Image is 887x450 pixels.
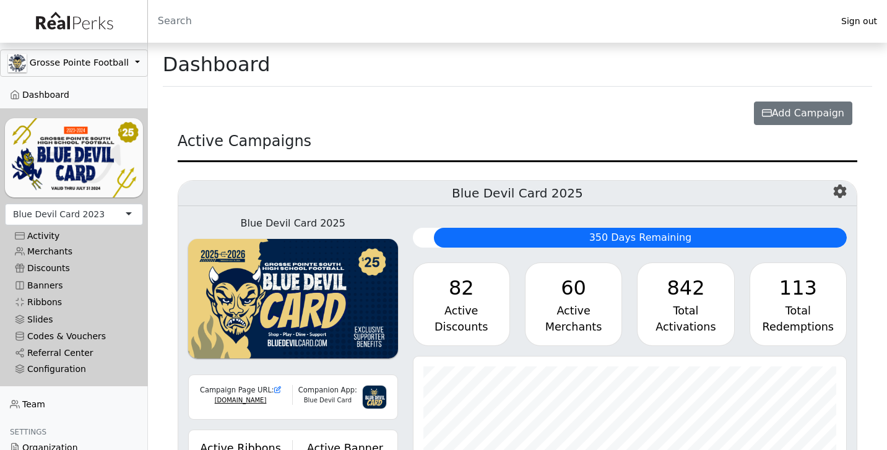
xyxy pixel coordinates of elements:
[434,228,847,248] div: 350 Days Remaining
[831,13,887,30] a: Sign out
[423,319,500,335] div: Discounts
[15,364,133,374] div: Configuration
[29,7,118,35] img: real_perks_logo-01.svg
[5,311,143,327] a: Slides
[413,262,510,346] a: 82 Active Discounts
[535,303,612,319] div: Active
[13,208,105,221] div: Blue Devil Card 2023
[215,397,267,404] a: [DOMAIN_NAME]
[5,260,143,277] a: Discounts
[8,54,27,72] img: GAa1zriJJmkmu1qRtUwg8x1nQwzlKm3DoqW9UgYl.jpg
[10,428,46,436] span: Settings
[196,385,285,396] div: Campaign Page URL:
[647,319,724,335] div: Activations
[760,273,836,303] div: 113
[5,277,143,294] a: Banners
[178,130,857,162] div: Active Campaigns
[525,262,622,346] a: 60 Active Merchants
[188,216,398,231] div: Blue Devil Card 2025
[423,273,500,303] div: 82
[637,262,734,346] a: 842 Total Activations
[293,396,362,405] div: Blue Devil Card
[760,303,836,319] div: Total
[5,345,143,361] a: Referral Center
[5,243,143,260] a: Merchants
[647,273,724,303] div: 842
[5,328,143,345] a: Codes & Vouchers
[148,6,831,36] input: Search
[293,385,362,396] div: Companion App:
[362,385,386,409] img: 3g6IGvkLNUf97zVHvl5PqY3f2myTnJRpqDk2mpnC.png
[188,239,398,359] img: WvZzOez5OCqmO91hHZfJL7W2tJ07LbGMjwPPNJwI.png
[423,303,500,319] div: Active
[535,319,612,335] div: Merchants
[750,262,847,346] a: 113 Total Redemptions
[178,181,857,206] h5: Blue Devil Card 2025
[535,273,612,303] div: 60
[15,231,133,241] div: Activity
[163,53,270,76] h1: Dashboard
[760,319,836,335] div: Redemptions
[754,102,852,125] button: Add Campaign
[5,294,143,311] a: Ribbons
[647,303,724,319] div: Total
[5,118,143,197] img: YNIl3DAlDelxGQFo2L2ARBV2s5QDnXUOFwQF9zvk.png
